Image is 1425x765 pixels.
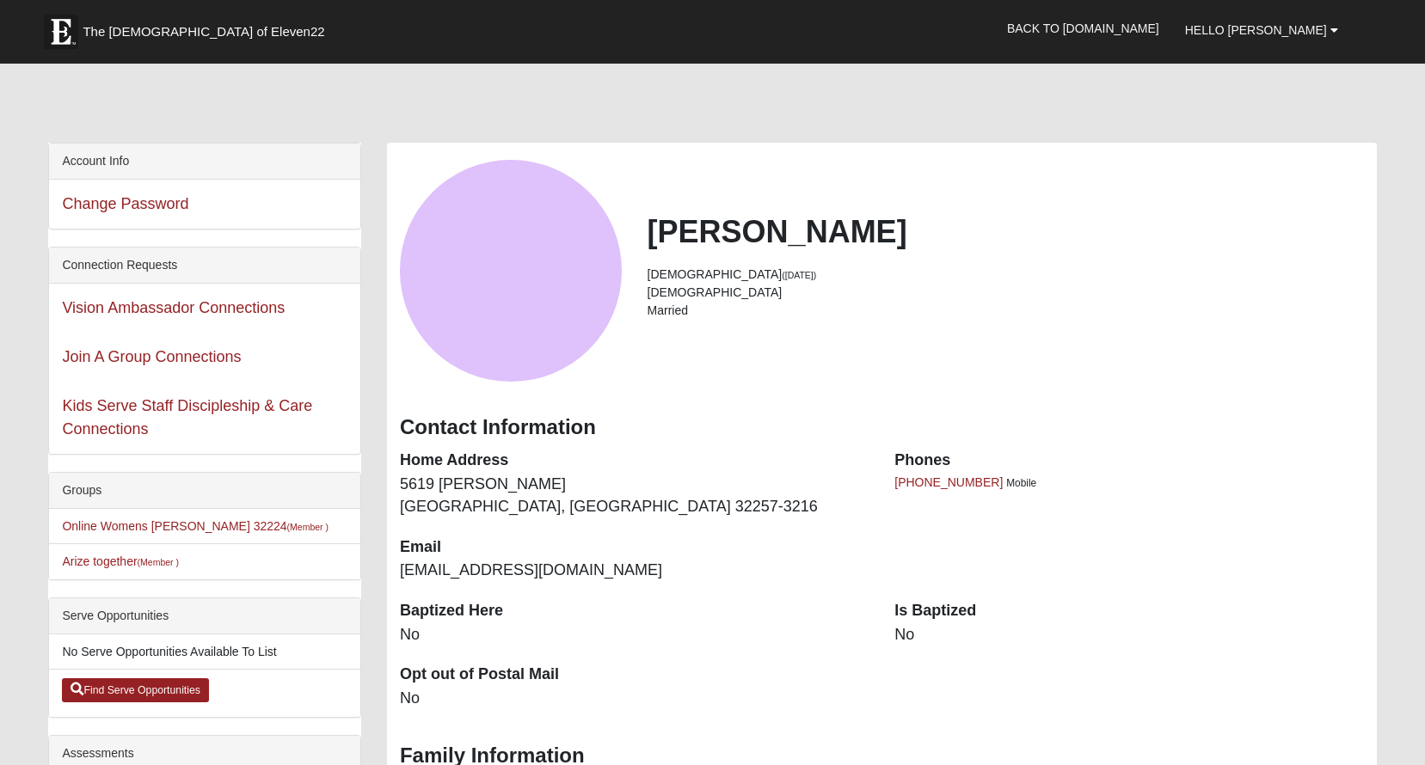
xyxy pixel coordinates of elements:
[1006,477,1036,489] span: Mobile
[400,600,869,622] dt: Baptized Here
[49,144,360,180] div: Account Info
[400,688,869,710] dd: No
[1185,23,1327,37] span: Hello [PERSON_NAME]
[35,6,379,49] a: The [DEMOGRAPHIC_DATA] of Eleven22
[83,23,324,40] span: The [DEMOGRAPHIC_DATA] of Eleven22
[44,15,78,49] img: Eleven22 logo
[49,248,360,284] div: Connection Requests
[782,270,816,280] small: ([DATE])
[400,536,869,559] dt: Email
[400,624,869,646] dd: No
[648,302,1364,320] li: Married
[994,7,1172,50] a: Back to [DOMAIN_NAME]
[894,624,1363,646] dd: No
[62,195,188,212] a: Change Password
[648,266,1364,284] li: [DEMOGRAPHIC_DATA]
[400,560,869,582] dd: [EMAIL_ADDRESS][DOMAIN_NAME]
[49,473,360,509] div: Groups
[62,519,329,533] a: Online Womens [PERSON_NAME] 32224(Member )
[894,450,1363,472] dt: Phones
[400,415,1364,440] h3: Contact Information
[62,678,209,702] a: Find Serve Opportunities
[287,522,329,532] small: (Member )
[49,598,360,634] div: Serve Opportunities
[49,634,360,670] li: No Serve Opportunities Available To List
[62,348,241,365] a: Join A Group Connections
[400,160,622,382] a: View Fullsize Photo
[62,554,179,568] a: Arize together(Member )
[894,600,1363,622] dt: Is Baptized
[648,284,1364,302] li: [DEMOGRAPHIC_DATA]
[400,474,869,517] dd: 5619 [PERSON_NAME] [GEOGRAPHIC_DATA], [GEOGRAPHIC_DATA] 32257-3216
[62,397,312,438] a: Kids Serve Staff Discipleship & Care Connections
[138,557,179,567] small: (Member )
[400,450,869,472] dt: Home Address
[1172,9,1351,52] a: Hello [PERSON_NAME]
[648,213,1364,250] h2: [PERSON_NAME]
[894,475,1003,489] a: [PHONE_NUMBER]
[400,664,869,686] dt: Opt out of Postal Mail
[62,299,285,316] a: Vision Ambassador Connections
